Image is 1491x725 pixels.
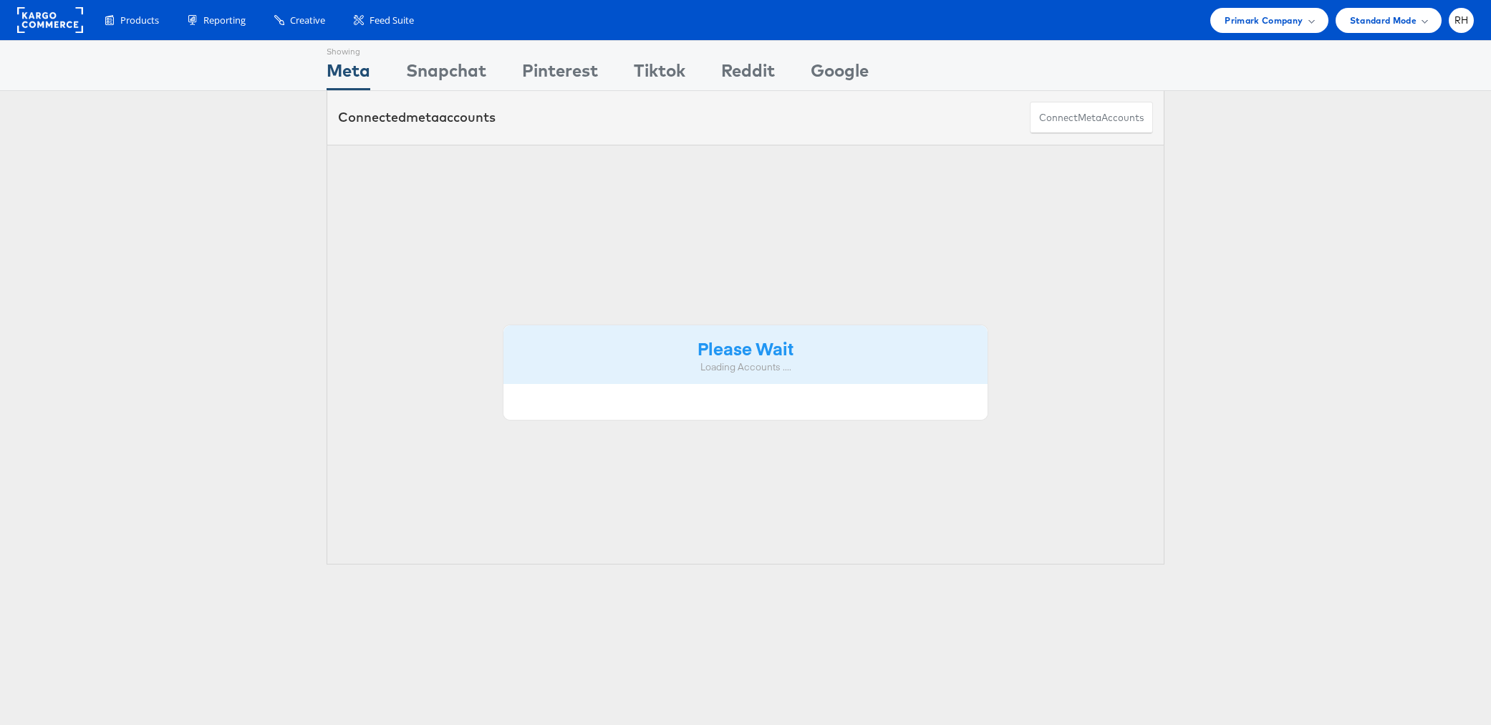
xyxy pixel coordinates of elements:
[1225,13,1303,28] span: Primark Company
[698,336,793,360] strong: Please Wait
[290,14,325,27] span: Creative
[721,58,775,90] div: Reddit
[1350,13,1417,28] span: Standard Mode
[120,14,159,27] span: Products
[1030,102,1153,134] button: ConnectmetaAccounts
[203,14,246,27] span: Reporting
[811,58,869,90] div: Google
[406,109,439,125] span: meta
[370,14,414,27] span: Feed Suite
[634,58,685,90] div: Tiktok
[338,108,496,127] div: Connected accounts
[514,360,977,374] div: Loading Accounts ....
[406,58,486,90] div: Snapchat
[522,58,598,90] div: Pinterest
[1078,111,1101,125] span: meta
[327,41,370,58] div: Showing
[327,58,370,90] div: Meta
[1454,16,1469,25] span: RH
